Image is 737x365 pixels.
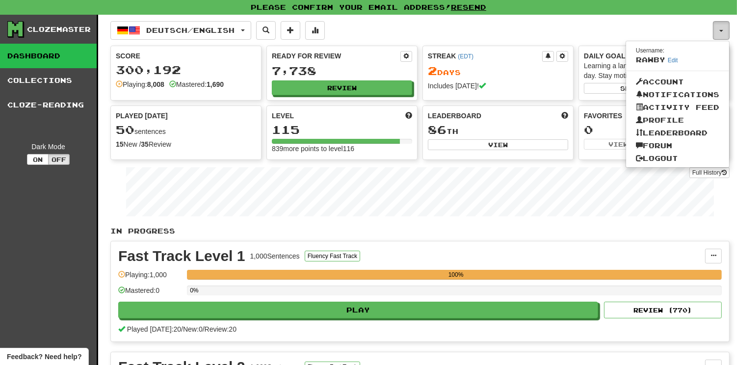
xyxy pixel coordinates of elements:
div: 300,192 [116,64,256,76]
div: New / Review [116,139,256,149]
div: Fast Track Level 1 [118,249,245,263]
span: 50 [116,123,134,136]
div: Dark Mode [7,142,89,152]
div: 1,000 Sentences [250,251,300,261]
div: Playing: 1,000 [118,270,182,286]
span: New: 0 [183,325,203,333]
a: Full History [689,167,730,178]
div: Ready for Review [272,51,400,61]
div: Streak [428,51,542,61]
span: 2 [428,64,437,78]
a: Edit [668,57,678,64]
a: Activity Feed [626,101,729,114]
button: View [428,139,568,150]
span: This week in points, UTC [561,111,568,121]
span: Played [DATE]: 20 [127,325,181,333]
span: Deutsch / English [147,26,235,34]
div: 839 more points to level 116 [272,144,412,154]
span: Played [DATE] [116,111,168,121]
span: Open feedback widget [7,352,81,362]
div: Day s [428,65,568,78]
a: Profile [626,114,729,127]
div: Daily Goal [584,51,724,61]
button: Review [272,80,412,95]
div: Playing: [116,79,164,89]
span: Level [272,111,294,121]
div: sentences [116,124,256,136]
a: Notifications [626,88,729,101]
button: Fluency Fast Track [305,251,360,261]
div: Includes [DATE]! [428,81,568,91]
a: Resend [451,3,486,11]
a: Logout [626,152,729,165]
button: Seta dailygoal [584,83,724,94]
span: / [203,325,205,333]
small: Username: [636,47,664,54]
a: Account [626,76,729,88]
button: Play [118,302,598,318]
a: Forum [626,139,729,152]
strong: 8,008 [147,80,164,88]
button: Off [48,154,70,165]
span: Review: 20 [205,325,237,333]
p: In Progress [110,226,730,236]
strong: 35 [141,140,149,148]
span: Leaderboard [428,111,481,121]
a: (EDT) [458,53,474,60]
div: th [428,124,568,136]
button: On [27,154,49,165]
span: rawby [636,55,665,64]
div: Learning a language requires practice every day. Stay motivated! [584,61,724,80]
button: View [584,139,653,150]
span: Score more points to level up [405,111,412,121]
div: Mastered: [169,79,224,89]
span: 86 [428,123,447,136]
button: More stats [305,21,325,40]
a: Leaderboard [626,127,729,139]
div: 100% [190,270,722,280]
button: Add sentence to collection [281,21,300,40]
div: Score [116,51,256,61]
div: Clozemaster [27,25,91,34]
strong: 15 [116,140,124,148]
button: Search sentences [256,21,276,40]
strong: 1,690 [207,80,224,88]
div: 7,738 [272,65,412,77]
span: / [181,325,183,333]
div: Mastered: 0 [118,286,182,302]
div: 115 [272,124,412,136]
button: Deutsch/English [110,21,251,40]
div: 0 [584,124,724,136]
button: Review (770) [604,302,722,318]
div: Favorites [584,111,724,121]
